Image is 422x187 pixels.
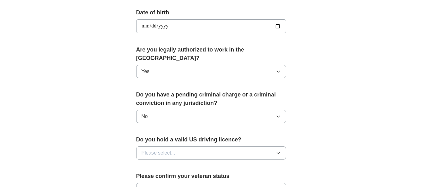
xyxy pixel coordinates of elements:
span: No [141,113,148,120]
span: Yes [141,68,150,75]
span: Please select... [141,149,176,157]
button: Yes [136,65,286,78]
label: Do you have a pending criminal charge or a criminal conviction in any jurisdiction? [136,91,286,107]
label: Please confirm your veteran status [136,172,286,180]
label: Do you hold a valid US driving licence? [136,135,286,144]
button: Please select... [136,146,286,160]
label: Are you legally authorized to work in the [GEOGRAPHIC_DATA]? [136,46,286,62]
label: Date of birth [136,8,286,17]
button: No [136,110,286,123]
